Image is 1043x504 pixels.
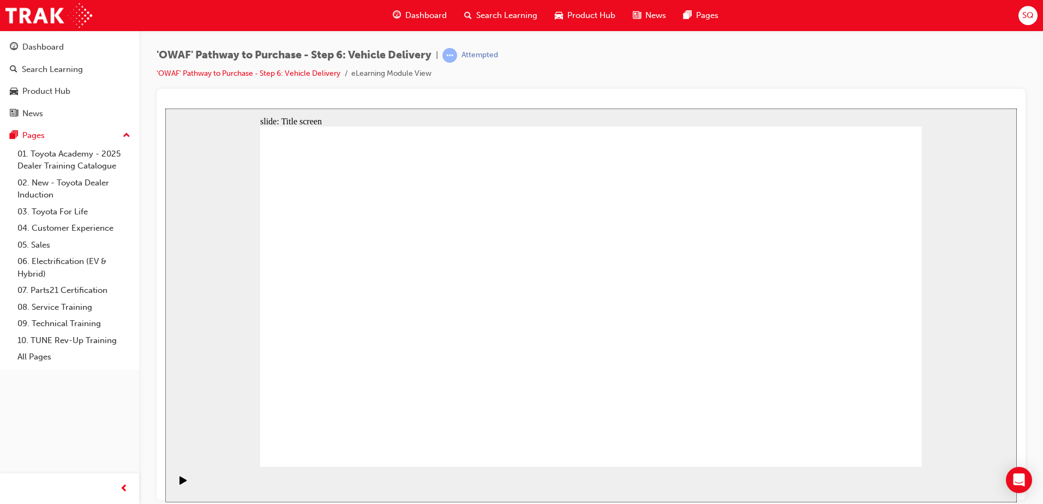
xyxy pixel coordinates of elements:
[461,50,498,61] div: Attempted
[351,68,431,80] li: eLearning Module View
[13,253,135,282] a: 06. Electrification (EV & Hybrid)
[13,146,135,175] a: 01. Toyota Academy - 2025 Dealer Training Catalogue
[13,220,135,237] a: 04. Customer Experience
[645,9,666,22] span: News
[10,43,18,52] span: guage-icon
[22,107,43,120] div: News
[393,9,401,22] span: guage-icon
[10,109,18,119] span: news-icon
[22,85,70,98] div: Product Hub
[5,358,24,394] div: playback controls
[675,4,727,27] a: pages-iconPages
[5,3,92,28] img: Trak
[13,315,135,332] a: 09. Technical Training
[22,63,83,76] div: Search Learning
[5,367,24,386] button: Play (Ctrl+Alt+P)
[13,299,135,316] a: 08. Service Training
[455,4,546,27] a: search-iconSearch Learning
[4,125,135,146] button: Pages
[684,9,692,22] span: pages-icon
[157,49,431,62] span: 'OWAF' Pathway to Purchase - Step 6: Vehicle Delivery
[633,9,641,22] span: news-icon
[13,237,135,254] a: 05. Sales
[384,4,455,27] a: guage-iconDashboard
[405,9,447,22] span: Dashboard
[442,48,457,63] span: learningRecordVerb_ATTEMPT-icon
[4,104,135,124] a: News
[1006,467,1032,493] div: Open Intercom Messenger
[123,129,130,143] span: up-icon
[22,129,45,142] div: Pages
[13,332,135,349] a: 10. TUNE Rev-Up Training
[476,9,537,22] span: Search Learning
[13,282,135,299] a: 07. Parts21 Certification
[546,4,624,27] a: car-iconProduct Hub
[10,87,18,97] span: car-icon
[4,59,135,80] a: Search Learning
[464,9,472,22] span: search-icon
[4,81,135,101] a: Product Hub
[1018,6,1038,25] button: SQ
[13,175,135,203] a: 02. New - Toyota Dealer Induction
[4,35,135,125] button: DashboardSearch LearningProduct HubNews
[4,37,135,57] a: Dashboard
[120,482,128,496] span: prev-icon
[624,4,675,27] a: news-iconNews
[1022,9,1034,22] span: SQ
[13,203,135,220] a: 03. Toyota For Life
[10,131,18,141] span: pages-icon
[696,9,718,22] span: Pages
[22,41,64,53] div: Dashboard
[555,9,563,22] span: car-icon
[567,9,615,22] span: Product Hub
[10,65,17,75] span: search-icon
[13,349,135,365] a: All Pages
[157,69,340,78] a: 'OWAF' Pathway to Purchase - Step 6: Vehicle Delivery
[436,49,438,62] span: |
